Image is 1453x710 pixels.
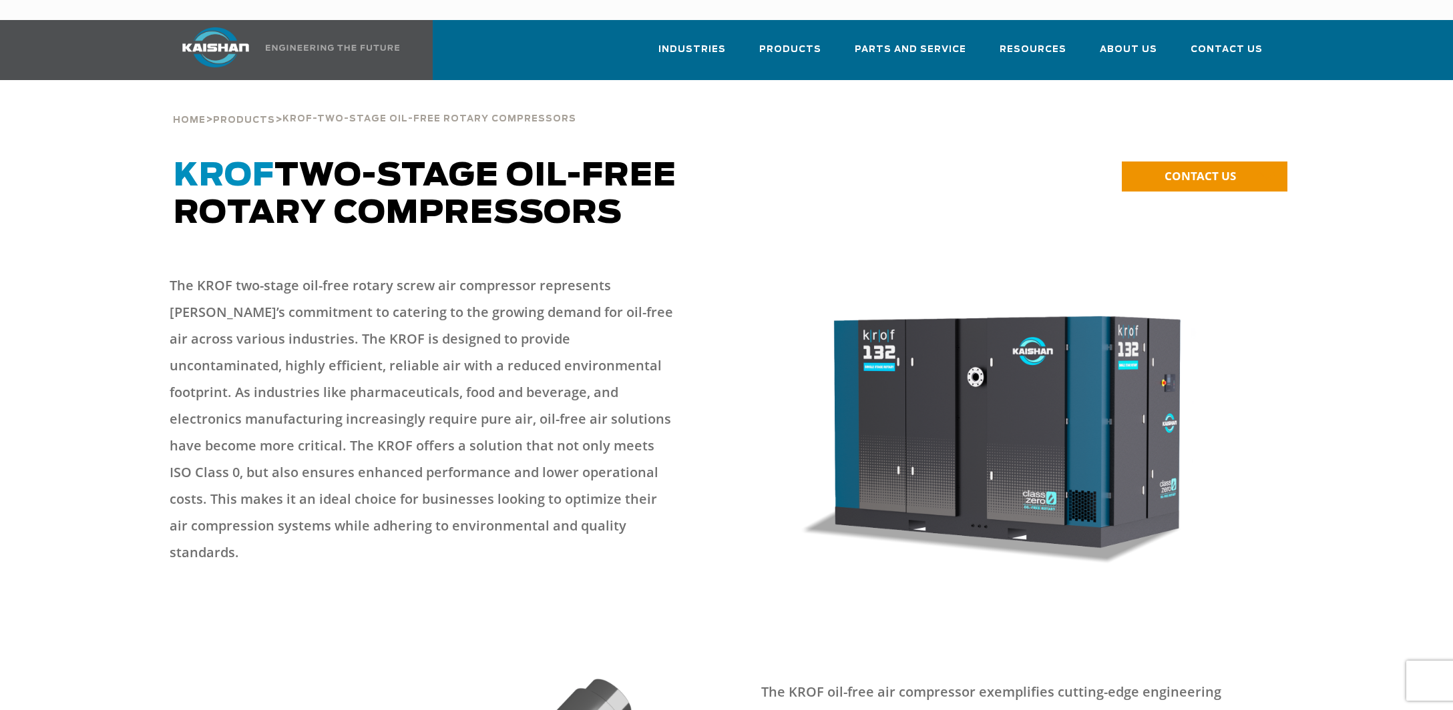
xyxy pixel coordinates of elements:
[213,113,275,125] a: Products
[735,279,1280,585] img: krof132
[166,20,402,80] a: Kaishan USA
[1122,161,1287,192] a: CONTACT US
[759,42,821,57] span: Products
[658,42,726,57] span: Industries
[266,45,399,51] img: Engineering the future
[1000,32,1066,77] a: Resources
[282,115,576,123] span: KROF-TWO-STAGE OIL-FREE ROTARY COMPRESSORS
[213,116,275,125] span: Products
[1100,32,1157,77] a: About Us
[759,32,821,77] a: Products
[1191,32,1263,77] a: Contact Us
[1100,42,1157,57] span: About Us
[173,116,206,125] span: Home
[658,32,726,77] a: Industries
[173,113,206,125] a: Home
[1191,42,1263,57] span: Contact Us
[174,160,676,230] span: TWO-STAGE OIL-FREE ROTARY COMPRESSORS
[174,160,274,192] span: KROF
[170,272,673,566] p: The KROF two-stage oil-free rotary screw air compressor represents [PERSON_NAME]’s commitment to ...
[166,27,266,67] img: kaishan logo
[855,32,966,77] a: Parts and Service
[1000,42,1066,57] span: Resources
[855,42,966,57] span: Parts and Service
[173,80,1279,131] div: > >
[1165,168,1236,184] span: CONTACT US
